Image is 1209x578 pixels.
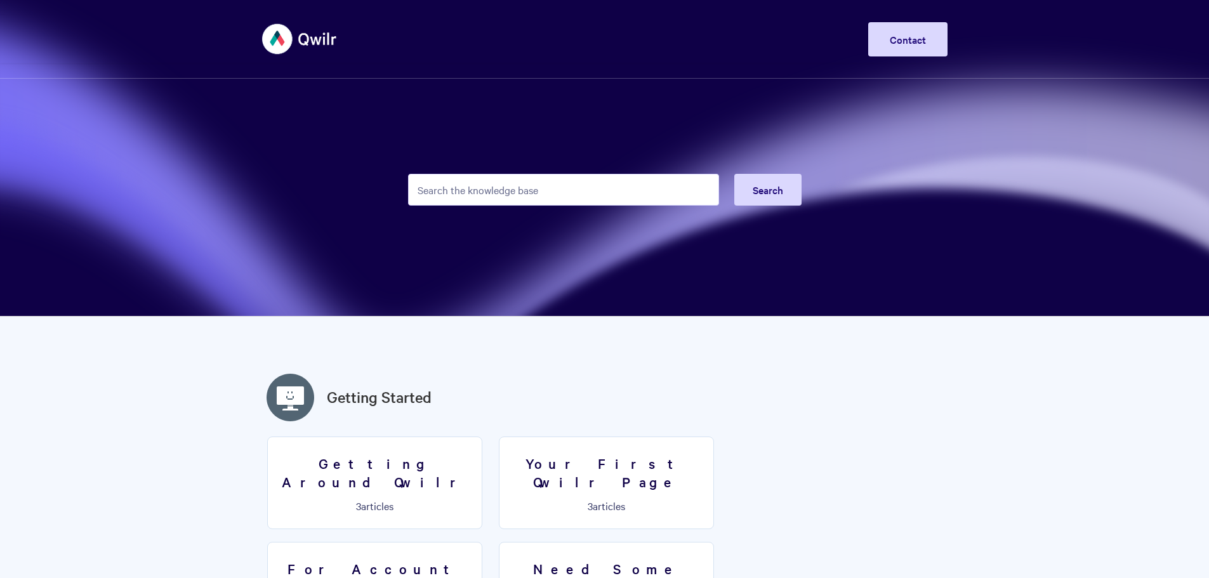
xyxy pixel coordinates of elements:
a: Getting Around Qwilr 3articles [267,437,482,529]
span: 3 [356,499,361,513]
a: Getting Started [327,386,432,409]
h3: Your First Qwilr Page [507,454,706,490]
h3: Getting Around Qwilr [275,454,474,490]
span: 3 [588,499,593,513]
p: articles [507,500,706,511]
span: Search [753,183,783,197]
p: articles [275,500,474,511]
a: Contact [868,22,948,56]
button: Search [734,174,802,206]
a: Your First Qwilr Page 3articles [499,437,714,529]
img: Qwilr Help Center [262,15,338,63]
input: Search the knowledge base [408,174,719,206]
